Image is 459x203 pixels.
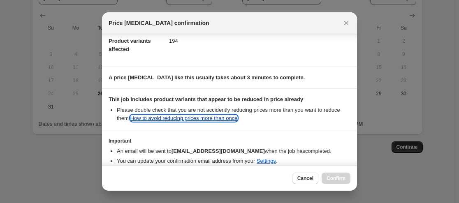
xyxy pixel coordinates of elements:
li: You can update your confirmation email address from your . [117,157,350,165]
b: This job includes product variants that appear to be reduced in price already [109,96,303,102]
dd: 194 [169,30,350,52]
li: An email will be sent to when the job has completed . [117,147,350,155]
b: [EMAIL_ADDRESS][DOMAIN_NAME] [172,148,265,154]
a: Settings [257,158,276,164]
button: Close [341,17,352,29]
span: Product variants affected [109,38,151,52]
span: Price [MEDICAL_DATA] confirmation [109,19,209,27]
li: Please double check that you are not accidently reducing prices more than you want to reduce them [117,106,350,122]
button: Cancel [292,173,318,184]
h3: Important [109,138,350,144]
a: How to avoid reducing prices more than once [130,115,238,121]
span: Cancel [297,175,313,182]
b: A price [MEDICAL_DATA] like this usually takes about 3 minutes to complete. [109,74,305,81]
